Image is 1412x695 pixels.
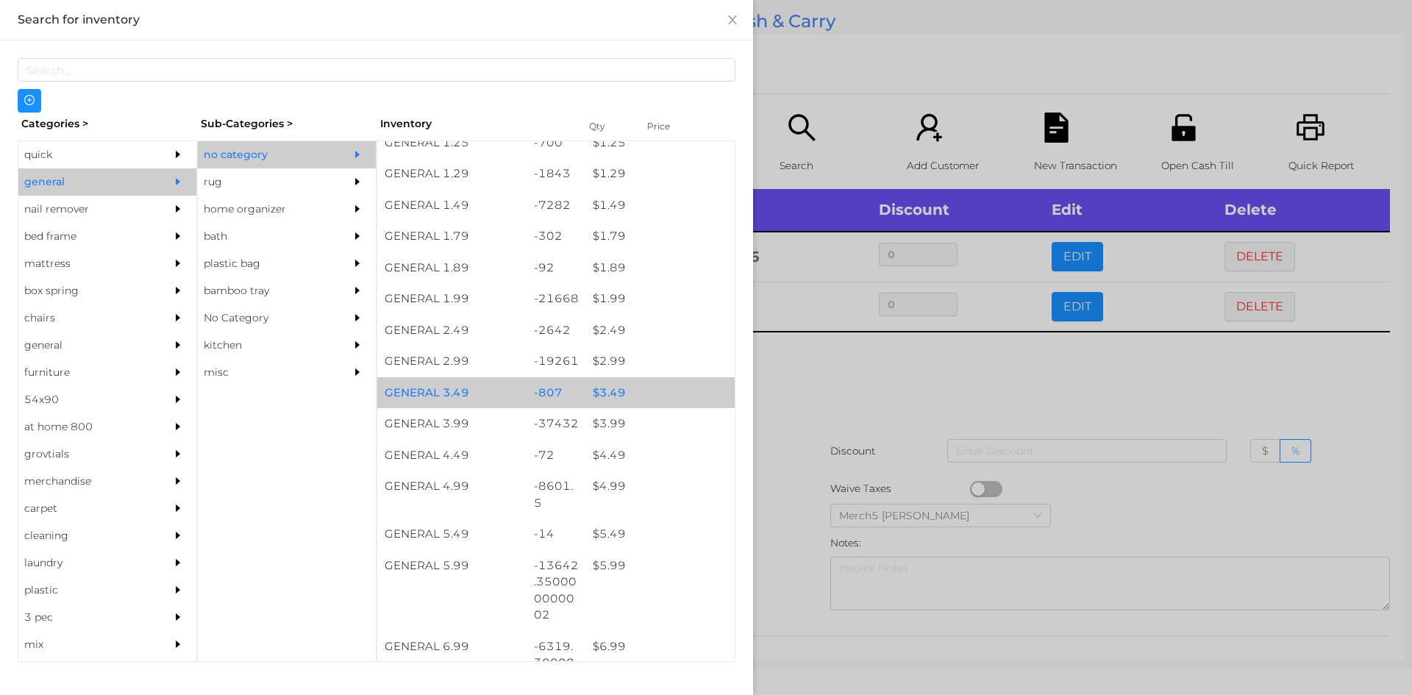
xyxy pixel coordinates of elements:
[198,250,332,277] div: plastic bag
[18,522,152,549] div: cleaning
[173,530,183,541] i: icon: caret-right
[352,340,363,350] i: icon: caret-right
[18,304,152,332] div: chairs
[173,503,183,513] i: icon: caret-right
[18,12,735,28] div: Search for inventory
[173,367,183,377] i: icon: caret-right
[377,221,527,252] div: GENERAL 1.79
[527,127,586,159] div: -700
[527,408,586,440] div: -37432
[198,332,332,359] div: kitchen
[527,221,586,252] div: -302
[585,283,735,315] div: $ 1.99
[18,196,152,223] div: nail remover
[173,285,183,296] i: icon: caret-right
[377,252,527,284] div: GENERAL 1.89
[527,377,586,409] div: -807
[352,177,363,187] i: icon: caret-right
[585,440,735,471] div: $ 4.49
[585,315,735,346] div: $ 2.49
[585,346,735,377] div: $ 2.99
[585,127,735,159] div: $ 1.25
[352,231,363,241] i: icon: caret-right
[173,149,183,160] i: icon: caret-right
[377,158,527,190] div: GENERAL 1.29
[173,313,183,323] i: icon: caret-right
[527,315,586,346] div: -2642
[527,283,586,315] div: -21668
[173,612,183,622] i: icon: caret-right
[18,468,152,495] div: merchandise
[198,196,332,223] div: home organizer
[198,359,332,386] div: misc
[585,631,735,663] div: $ 6.99
[18,631,152,658] div: mix
[527,550,586,631] div: -13642.350000000002
[527,346,586,377] div: -19261
[377,346,527,377] div: GENERAL 2.99
[18,441,152,468] div: grovtials
[173,394,183,404] i: icon: caret-right
[527,252,586,284] div: -92
[377,127,527,159] div: GENERAL 1.25
[198,168,332,196] div: rug
[18,604,152,631] div: 3 pec
[173,204,183,214] i: icon: caret-right
[173,476,183,486] i: icon: caret-right
[585,408,735,440] div: $ 3.99
[585,471,735,502] div: $ 4.99
[18,250,152,277] div: mattress
[585,377,735,409] div: $ 3.49
[18,658,152,685] div: appliances
[18,168,152,196] div: general
[173,421,183,432] i: icon: caret-right
[173,340,183,350] i: icon: caret-right
[377,518,527,550] div: GENERAL 5.49
[18,223,152,250] div: bed frame
[352,285,363,296] i: icon: caret-right
[527,440,586,471] div: -72
[377,190,527,221] div: GENERAL 1.49
[18,89,41,113] button: icon: plus-circle
[173,231,183,241] i: icon: caret-right
[173,557,183,568] i: icon: caret-right
[197,113,377,135] div: Sub-Categories >
[352,149,363,160] i: icon: caret-right
[527,518,586,550] div: -14
[173,639,183,649] i: icon: caret-right
[198,304,332,332] div: No Category
[18,359,152,386] div: furniture
[585,158,735,190] div: $ 1.29
[527,158,586,190] div: -1843
[18,386,152,413] div: 54x90
[18,141,152,168] div: quick
[18,577,152,604] div: plastic
[18,549,152,577] div: laundry
[352,204,363,214] i: icon: caret-right
[173,449,183,459] i: icon: caret-right
[18,413,152,441] div: at home 800
[377,408,527,440] div: GENERAL 3.99
[377,315,527,346] div: GENERAL 2.49
[727,14,738,26] i: icon: close
[198,223,332,250] div: bath
[585,190,735,221] div: $ 1.49
[198,277,332,304] div: bamboo tray
[585,221,735,252] div: $ 1.79
[585,116,630,137] div: Qty
[377,283,527,315] div: GENERAL 1.99
[198,141,332,168] div: no category
[377,471,527,502] div: GENERAL 4.99
[18,332,152,359] div: general
[585,550,735,582] div: $ 5.99
[377,550,527,582] div: GENERAL 5.99
[352,367,363,377] i: icon: caret-right
[380,116,571,132] div: Inventory
[527,471,586,518] div: -8601.5
[173,585,183,595] i: icon: caret-right
[352,258,363,268] i: icon: caret-right
[18,58,735,82] input: Search...
[585,252,735,284] div: $ 1.89
[377,440,527,471] div: GENERAL 4.49
[18,495,152,522] div: carpet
